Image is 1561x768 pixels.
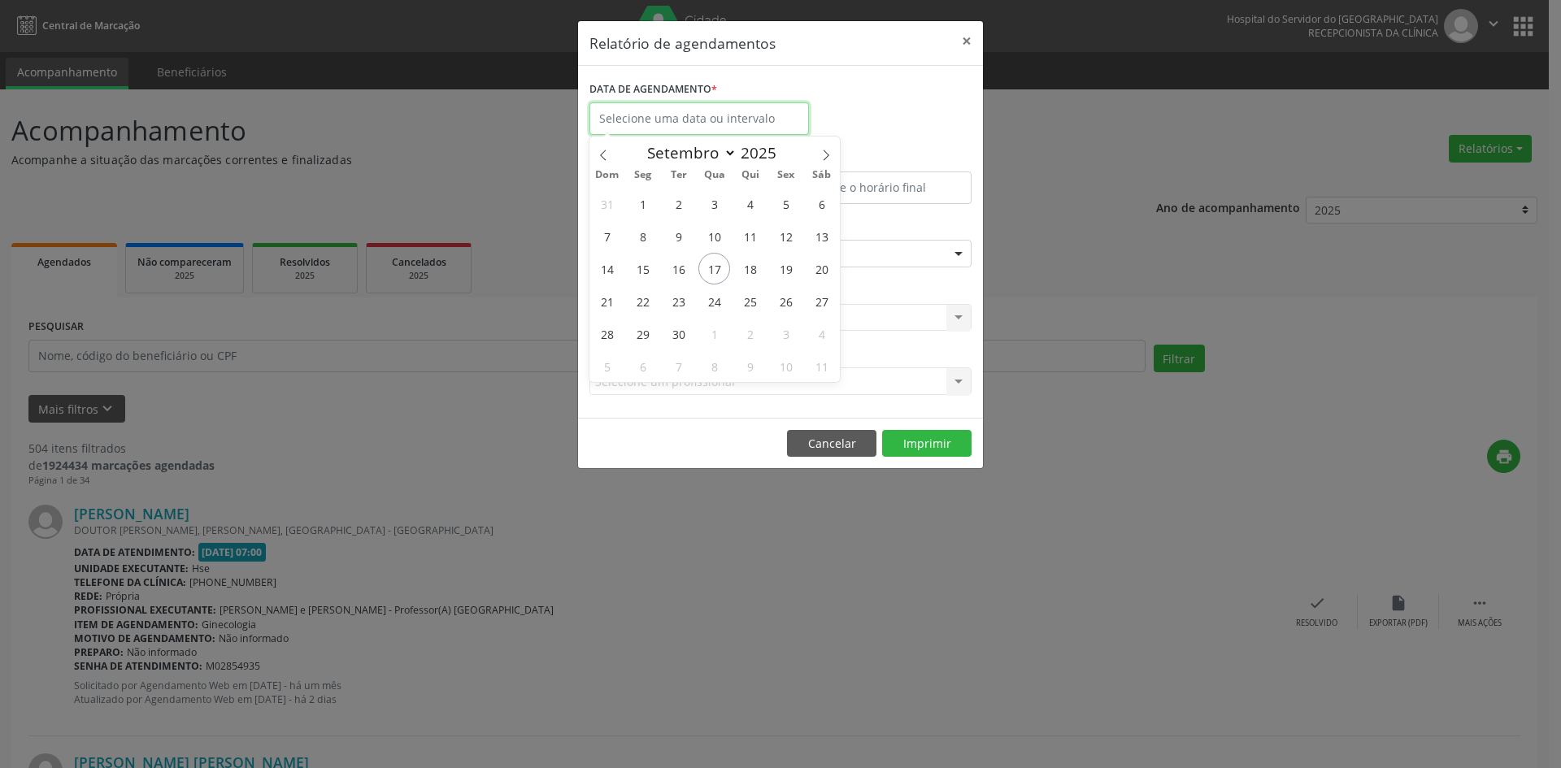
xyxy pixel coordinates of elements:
span: Outubro 4, 2025 [806,318,837,349]
span: Setembro 21, 2025 [591,285,623,317]
span: Sáb [804,170,840,180]
span: Outubro 9, 2025 [734,350,766,382]
span: Sex [768,170,804,180]
span: Setembro 25, 2025 [734,285,766,317]
span: Setembro 2, 2025 [663,188,694,219]
span: Outubro 5, 2025 [591,350,623,382]
span: Setembro 28, 2025 [591,318,623,349]
input: Year [737,142,790,163]
span: Setembro 5, 2025 [770,188,802,219]
span: Setembro 26, 2025 [770,285,802,317]
span: Setembro 22, 2025 [627,285,659,317]
span: Outubro 1, 2025 [698,318,730,349]
span: Setembro 19, 2025 [770,253,802,284]
button: Cancelar [787,430,876,458]
span: Setembro 24, 2025 [698,285,730,317]
span: Setembro 16, 2025 [663,253,694,284]
span: Qua [697,170,733,180]
label: DATA DE AGENDAMENTO [589,77,717,102]
span: Setembro 8, 2025 [627,220,659,252]
span: Setembro 11, 2025 [734,220,766,252]
span: Setembro 3, 2025 [698,188,730,219]
span: Setembro 13, 2025 [806,220,837,252]
span: Setembro 17, 2025 [698,253,730,284]
span: Seg [625,170,661,180]
input: Selecione o horário final [785,171,972,204]
span: Setembro 15, 2025 [627,253,659,284]
span: Outubro 7, 2025 [663,350,694,382]
span: Outubro 2, 2025 [734,318,766,349]
span: Setembro 27, 2025 [806,285,837,317]
span: Setembro 1, 2025 [627,188,659,219]
span: Dom [589,170,625,180]
input: Selecione uma data ou intervalo [589,102,809,135]
span: Setembro 6, 2025 [806,188,837,219]
span: Setembro 7, 2025 [591,220,623,252]
h5: Relatório de agendamentos [589,33,776,54]
select: Month [639,141,737,164]
span: Agosto 31, 2025 [591,188,623,219]
span: Setembro 20, 2025 [806,253,837,284]
button: Imprimir [882,430,972,458]
span: Qui [733,170,768,180]
span: Setembro 29, 2025 [627,318,659,349]
span: Outubro 8, 2025 [698,350,730,382]
button: Close [950,21,983,61]
span: Ter [661,170,697,180]
label: ATÉ [785,146,972,171]
span: Outubro 10, 2025 [770,350,802,382]
span: Setembro 12, 2025 [770,220,802,252]
span: Setembro 23, 2025 [663,285,694,317]
span: Setembro 4, 2025 [734,188,766,219]
span: Setembro 14, 2025 [591,253,623,284]
span: Setembro 10, 2025 [698,220,730,252]
span: Outubro 11, 2025 [806,350,837,382]
span: Outubro 6, 2025 [627,350,659,382]
span: Setembro 18, 2025 [734,253,766,284]
span: Outubro 3, 2025 [770,318,802,349]
span: Setembro 30, 2025 [663,318,694,349]
span: Setembro 9, 2025 [663,220,694,252]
